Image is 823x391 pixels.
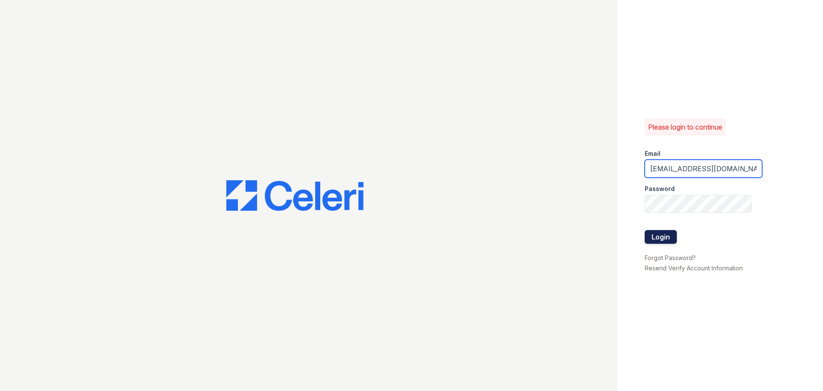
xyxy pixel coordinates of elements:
label: Password [645,185,675,193]
a: Forgot Password? [645,254,696,261]
button: Login [645,230,677,244]
label: Email [645,149,661,158]
a: Resend Verify Account Information [645,264,743,272]
p: Please login to continue [648,122,722,132]
img: CE_Logo_Blue-a8612792a0a2168367f1c8372b55b34899dd931a85d93a1a3d3e32e68fde9ad4.png [226,180,363,211]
